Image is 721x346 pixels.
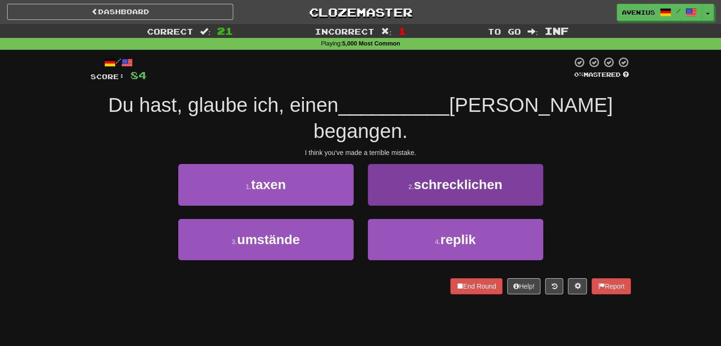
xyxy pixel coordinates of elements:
div: I think you've made a terrible mistake. [91,148,631,157]
span: replik [440,232,476,247]
span: taxen [251,177,286,192]
button: Round history (alt+y) [545,278,563,294]
button: 4.replik [368,219,543,260]
span: : [200,27,210,36]
span: __________ [338,94,449,116]
button: 2.schrecklichen [368,164,543,205]
span: Score: [91,73,125,81]
strong: 5,000 Most Common [342,40,400,47]
button: End Round [450,278,502,294]
button: 1.taxen [178,164,354,205]
div: Mastered [572,71,631,79]
button: Report [592,278,630,294]
span: / [676,8,681,14]
span: [PERSON_NAME] begangen. [313,94,613,142]
a: Clozemaster [247,4,474,20]
span: Du hast, glaube ich, einen [108,94,338,116]
div: / [91,56,146,68]
small: 3 . [232,238,237,246]
span: : [381,27,392,36]
button: 3.umstände [178,219,354,260]
span: Avenius [622,8,655,17]
small: 1 . [246,183,251,191]
span: Correct [147,27,193,36]
span: Inf [545,25,569,36]
span: 21 [217,25,233,36]
span: umstände [237,232,300,247]
span: 84 [130,69,146,81]
a: Dashboard [7,4,233,20]
span: 0 % [574,71,584,78]
small: 4 . [435,238,440,246]
span: 1 [398,25,406,36]
span: To go [488,27,521,36]
button: Help! [507,278,541,294]
a: Avenius / [617,4,702,21]
span: Incorrect [315,27,374,36]
span: : [528,27,538,36]
small: 2 . [408,183,414,191]
span: schrecklichen [414,177,502,192]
